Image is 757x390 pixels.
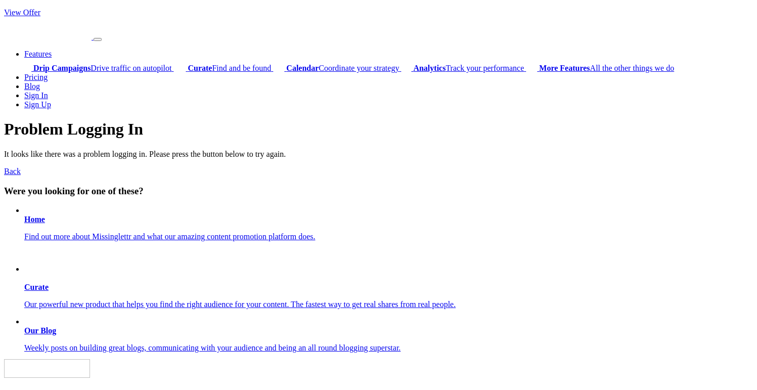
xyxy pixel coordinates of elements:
span: Track your performance [413,64,524,72]
a: View Offer [4,8,40,17]
b: Curate [24,283,49,291]
a: Pricing [24,73,48,81]
a: Sign Up [24,100,51,109]
b: More Features [539,64,590,72]
span: All the other things we do [539,64,674,72]
p: Find out more about Missinglettr and what our amazing content promotion platform does. [24,232,753,241]
img: Missinglettr - Social Media Marketing for content focused teams | Product Hunt [4,359,90,378]
a: Features [24,50,52,58]
a: Sign In [24,91,48,100]
p: It looks like there was a problem logging in. Please press the button below to try again. [4,150,753,159]
a: CalendarCoordinate your strategy [273,64,401,72]
b: Drip Campaigns [33,64,91,72]
span: Find and be found [188,64,271,72]
h3: Were you looking for one of these? [4,186,753,197]
a: AnalyticsTrack your performance [401,64,526,72]
b: Curate [188,64,212,72]
a: CurateFind and be found [173,64,273,72]
p: Weekly posts on building great blogs, communicating with your audience and being an all round blo... [24,343,753,353]
a: Curate Our powerful new product that helps you find the right audience for your content. The fast... [24,249,753,309]
div: Features [24,59,753,73]
a: Blog [24,82,40,91]
span: Drive traffic on autopilot [33,64,171,72]
a: Our Blog Weekly posts on building great blogs, communicating with your audience and being an all ... [24,326,753,353]
b: Our Blog [24,326,56,335]
h1: Problem Logging In [4,120,753,139]
a: Back [4,167,21,176]
a: Drip CampaignsDrive traffic on autopilot [24,64,173,72]
button: Menu [94,38,102,41]
a: Home Find out more about Missinglettr and what our amazing content promotion platform does. [24,215,753,241]
b: Analytics [413,64,446,72]
span: Coordinate your strategy [286,64,399,72]
b: Calendar [286,64,319,72]
p: Our powerful new product that helps you find the right audience for your content. The fastest way... [24,300,753,309]
b: Home [24,215,45,224]
a: More FeaturesAll the other things we do [526,64,674,72]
